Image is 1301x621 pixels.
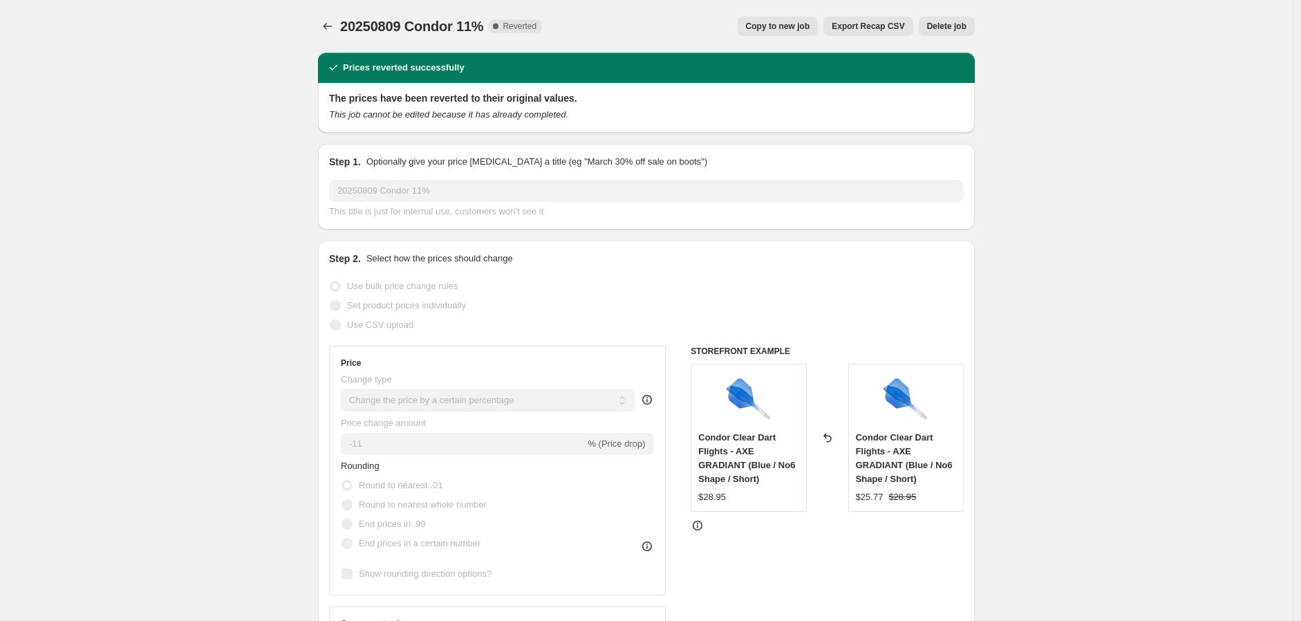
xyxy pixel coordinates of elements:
[503,21,536,32] span: Reverted
[588,438,645,449] span: % (Price drop)
[341,374,392,384] span: Change type
[347,319,413,330] span: Use CSV upload
[347,300,466,310] span: Set product prices individually
[366,155,707,169] p: Optionally give your price [MEDICAL_DATA] a title (eg "March 30% off sale on boots")
[832,21,904,32] span: Export Recap CSV
[366,252,513,266] p: Select how the prices should change
[341,418,426,428] span: Price change amount
[856,490,883,504] div: $25.77
[359,499,487,510] span: Round to nearest whole number
[359,568,492,579] span: Show rounding direction options?
[359,519,426,529] span: End prices in .99
[341,461,380,471] span: Rounding
[927,21,966,32] span: Delete job
[640,393,654,407] div: help
[347,281,458,291] span: Use bulk price change rules
[738,17,818,36] button: Copy to new job
[329,91,964,105] h2: The prices have been reverted to their original values.
[919,17,975,36] button: Delete job
[746,21,810,32] span: Copy to new job
[329,252,361,266] h2: Step 2.
[823,17,912,36] button: Export Recap CSV
[359,480,442,490] span: Round to nearest .01
[888,490,916,504] strike: $28.95
[856,432,953,484] span: Condor Clear Dart Flights - AXE GRADIANT (Blue / No6 Shape / Short)
[343,61,465,75] h2: Prices reverted successfully
[340,19,483,34] span: 20250809 Condor 11%
[698,432,795,484] span: Condor Clear Dart Flights - AXE GRADIANT (Blue / No6 Shape / Short)
[341,358,361,369] h3: Price
[329,206,543,216] span: This title is just for internal use, customers won't see it
[318,17,337,36] button: Price change jobs
[359,538,480,548] span: End prices in a certain number
[691,346,964,357] h6: STOREFRONT EXAMPLE
[341,433,585,455] input: -15
[329,180,964,202] input: 30% off holiday sale
[721,371,776,427] img: cn241_80x.png
[878,371,933,427] img: cn241_80x.png
[698,490,726,504] div: $28.95
[329,155,361,169] h2: Step 1.
[329,109,568,120] i: This job cannot be edited because it has already completed.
